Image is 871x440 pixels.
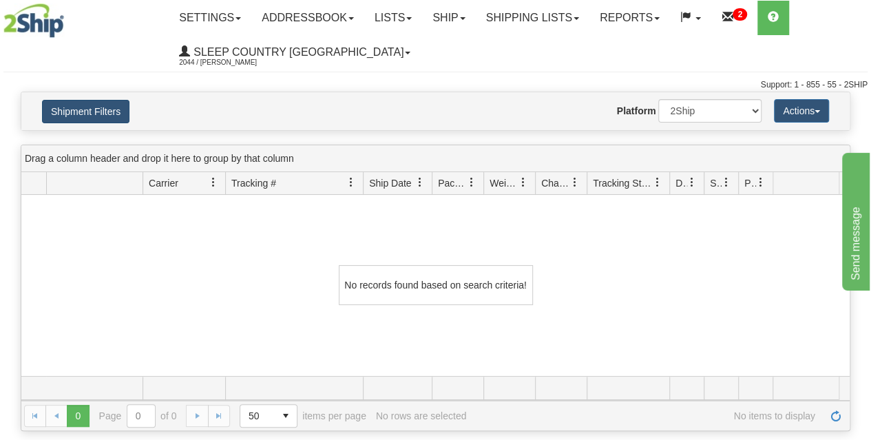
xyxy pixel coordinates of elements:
span: Pickup Status [744,176,756,190]
a: Carrier filter column settings [202,171,225,194]
a: Packages filter column settings [460,171,483,194]
div: Send message [10,8,127,25]
iframe: chat widget [839,149,870,290]
button: Actions [774,99,829,123]
label: Platform [617,104,656,118]
span: Carrier [149,176,178,190]
a: 2 [711,1,757,35]
span: Page 0 [67,405,89,427]
img: logo2044.jpg [3,3,64,38]
a: Reports [589,1,670,35]
div: grid grouping header [21,145,850,172]
a: Tracking # filter column settings [339,171,363,194]
a: Lists [364,1,422,35]
span: Charge [541,176,570,190]
div: No records found based on search criteria! [339,265,533,305]
span: 2044 / [PERSON_NAME] [179,56,282,70]
a: Addressbook [251,1,364,35]
span: Shipment Issues [710,176,722,190]
a: Pickup Status filter column settings [749,171,773,194]
span: Delivery Status [675,176,687,190]
span: items per page [240,404,366,428]
span: 50 [249,409,266,423]
span: Page sizes drop down [240,404,297,428]
a: Settings [169,1,251,35]
a: Sleep Country [GEOGRAPHIC_DATA] 2044 / [PERSON_NAME] [169,35,421,70]
span: Ship Date [369,176,411,190]
a: Refresh [825,405,847,427]
a: Ship [422,1,475,35]
span: Weight [490,176,518,190]
a: Tracking Status filter column settings [646,171,669,194]
div: Support: 1 - 855 - 55 - 2SHIP [3,79,868,91]
span: Tracking Status [593,176,653,190]
sup: 2 [733,8,747,21]
a: Ship Date filter column settings [408,171,432,194]
span: Page of 0 [99,404,177,428]
div: No rows are selected [376,410,467,421]
span: Sleep Country [GEOGRAPHIC_DATA] [190,46,403,58]
a: Charge filter column settings [563,171,587,194]
a: Delivery Status filter column settings [680,171,704,194]
a: Weight filter column settings [512,171,535,194]
span: Tracking # [231,176,276,190]
a: Shipment Issues filter column settings [715,171,738,194]
a: Shipping lists [476,1,589,35]
span: select [275,405,297,427]
button: Shipment Filters [42,100,129,123]
span: Packages [438,176,467,190]
span: No items to display [476,410,815,421]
